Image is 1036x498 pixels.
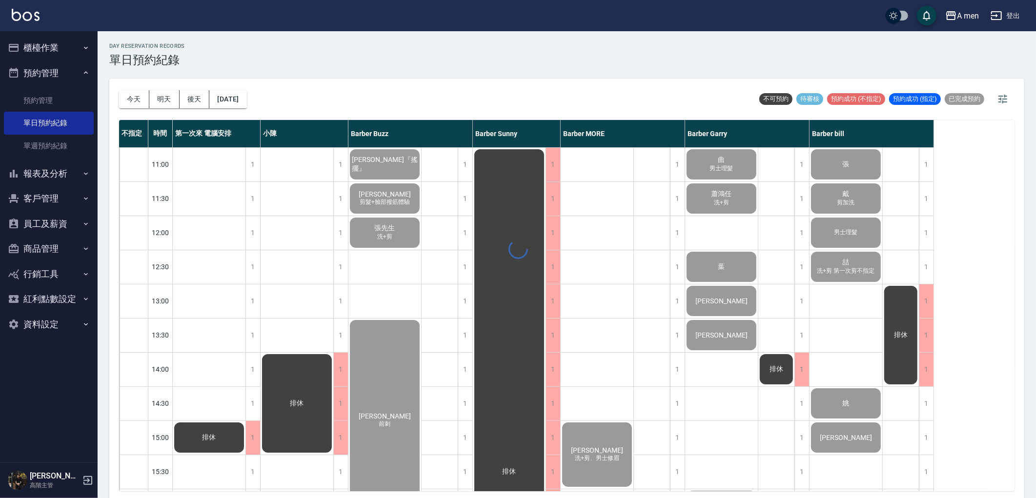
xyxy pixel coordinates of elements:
button: 資料設定 [4,312,94,337]
a: 單週預約紀錄 [4,135,94,157]
button: save [917,6,936,25]
p: 高階主管 [30,481,80,490]
a: 預約管理 [4,89,94,112]
button: 櫃檯作業 [4,35,94,60]
button: A men [941,6,983,26]
button: 預約管理 [4,60,94,86]
div: A men [957,10,979,22]
img: Person [8,471,27,490]
button: 登出 [987,7,1024,25]
button: 客戶管理 [4,186,94,211]
button: 員工及薪資 [4,211,94,237]
button: 商品管理 [4,236,94,261]
button: 紅利點數設定 [4,286,94,312]
button: 行銷工具 [4,261,94,287]
h5: [PERSON_NAME] [30,471,80,481]
button: 報表及分析 [4,161,94,186]
img: Logo [12,9,40,21]
a: 單日預約紀錄 [4,112,94,134]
